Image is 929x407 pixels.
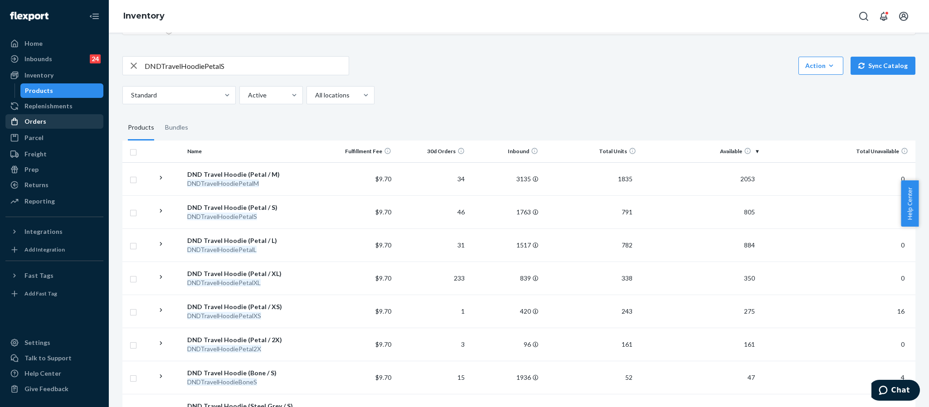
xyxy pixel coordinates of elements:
[25,86,53,95] div: Products
[187,279,261,286] em: DNDTravelHoodiePetalXL
[395,262,468,295] td: 233
[618,340,636,348] span: 161
[897,340,908,348] span: 0
[5,99,103,113] a: Replenishments
[187,368,318,378] div: DND Travel Hoodie (Bone / S)
[24,150,47,159] div: Freight
[24,54,52,63] div: Inbounds
[130,91,131,100] input: Standard
[24,290,57,297] div: Add Fast Tag
[5,114,103,129] a: Orders
[10,12,49,21] img: Flexport logo
[468,262,542,295] td: 839
[20,83,104,98] a: Products
[894,307,908,315] span: 16
[24,271,54,280] div: Fast Tags
[187,203,318,212] div: DND Travel Hoodie (Petal / S)
[375,241,391,249] span: $9.70
[395,328,468,361] td: 3
[187,213,257,220] em: DNDTravelHoodiePetalS
[375,373,391,381] span: $9.70
[24,384,68,393] div: Give Feedback
[468,328,542,361] td: 96
[875,7,893,25] button: Open notifications
[90,54,101,63] div: 24
[24,102,73,111] div: Replenishments
[24,117,46,126] div: Orders
[744,373,759,381] span: 47
[5,268,103,283] button: Fast Tags
[468,162,542,195] td: 3135
[145,57,349,75] input: Search inventory by name or sku
[375,274,391,282] span: $9.70
[85,7,103,25] button: Close Navigation
[395,162,468,195] td: 34
[187,269,318,278] div: DND Travel Hoodie (Petal / XL)
[187,236,318,245] div: DND Travel Hoodie (Petal / L)
[24,246,65,253] div: Add Integration
[897,274,908,282] span: 0
[5,335,103,350] a: Settings
[5,351,103,365] button: Talk to Support
[762,141,915,162] th: Total Unavailable
[375,208,391,216] span: $9.70
[805,61,837,70] div: Action
[897,175,908,183] span: 0
[618,307,636,315] span: 243
[187,302,318,311] div: DND Travel Hoodie (Petal / XS)
[740,307,759,315] span: 275
[740,208,759,216] span: 805
[187,179,259,187] em: DNDTravelHoodiePetalM
[116,3,172,29] ol: breadcrumbs
[468,295,542,328] td: 420
[622,373,636,381] span: 52
[5,178,103,192] a: Returns
[618,241,636,249] span: 782
[855,7,873,25] button: Open Search Box
[901,180,919,227] button: Help Center
[187,378,257,386] em: DNDTravelHoodieBoneS
[375,175,391,183] span: $9.70
[740,274,759,282] span: 350
[5,147,103,161] a: Freight
[247,91,248,100] input: Active
[737,175,759,183] span: 2053
[24,39,43,48] div: Home
[187,335,318,344] div: DND Travel Hoodie (Petal / 2X)
[375,340,391,348] span: $9.70
[24,165,39,174] div: Prep
[895,7,913,25] button: Open account menu
[314,91,315,100] input: All locations
[128,115,154,141] div: Products
[5,68,103,82] a: Inventory
[542,141,640,162] th: Total Units
[468,195,542,228] td: 1763
[395,361,468,394] td: 15
[24,71,54,80] div: Inventory
[187,246,257,253] em: DNDTravelHoodiePetalL
[165,115,188,141] div: Bundles
[468,141,542,162] th: Inbound
[187,312,261,320] em: DNDTravelHoodiePetalXS
[395,141,468,162] th: 30d Orders
[5,366,103,381] a: Help Center
[614,175,636,183] span: 1835
[24,197,55,206] div: Reporting
[187,170,318,179] div: DND Travel Hoodie (Petal / M)
[897,241,908,249] span: 0
[618,208,636,216] span: 791
[740,340,759,348] span: 161
[5,194,103,208] a: Reporting
[184,141,321,162] th: Name
[618,274,636,282] span: 338
[5,131,103,145] a: Parcel
[851,57,915,75] button: Sync Catalog
[798,57,843,75] button: Action
[5,242,103,257] a: Add Integration
[468,361,542,394] td: 1936
[468,228,542,262] td: 1517
[24,338,50,347] div: Settings
[640,141,762,162] th: Available
[24,133,44,142] div: Parcel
